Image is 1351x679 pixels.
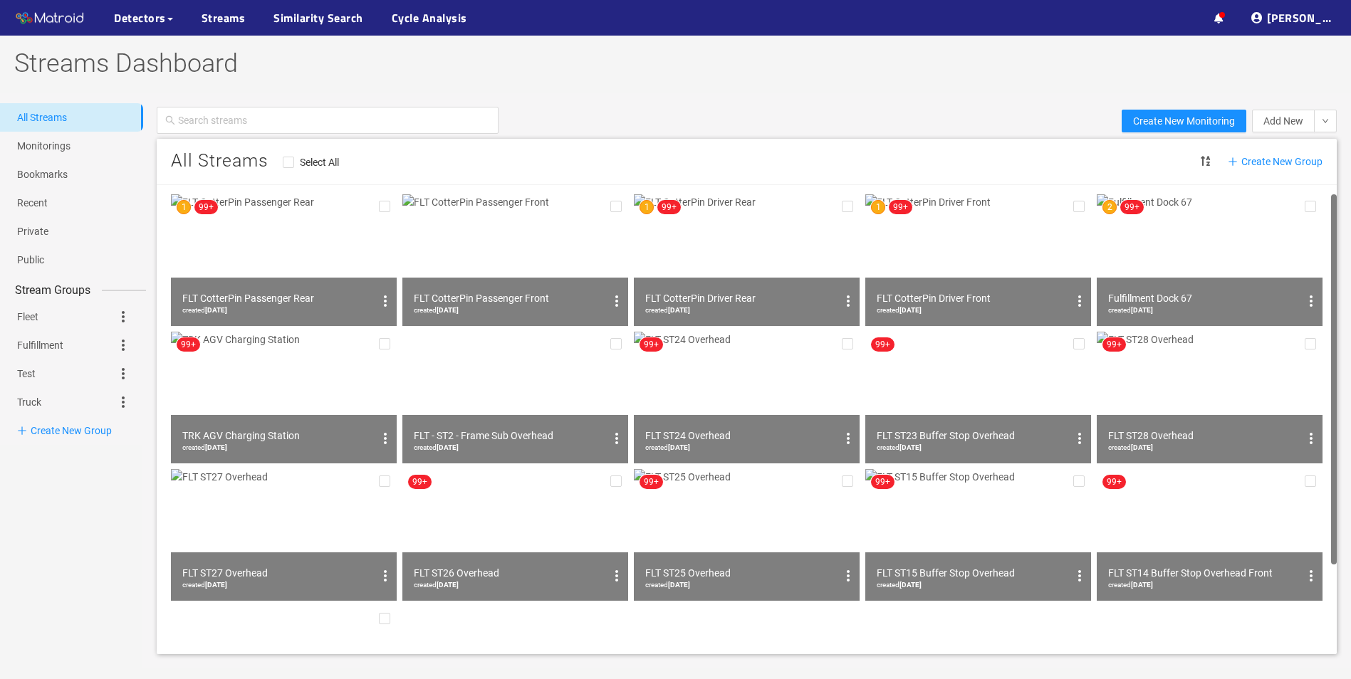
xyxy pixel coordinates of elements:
div: FLT ST14 Buffer Stop Overhead Front [1108,564,1300,581]
b: [DATE] [668,443,690,451]
button: options [605,564,628,587]
button: options [1068,564,1091,587]
span: created [182,581,227,589]
div: FLT CotterPin Driver Rear [645,290,837,307]
img: Matroid logo [14,8,85,29]
img: FLT ST26 Overhead [402,469,628,601]
b: [DATE] [668,306,690,314]
img: FLT ST28 Overhead [1097,332,1323,463]
span: 99+ [644,477,659,487]
span: created [877,581,922,589]
span: 99+ [1107,339,1122,349]
b: [DATE] [1131,306,1153,314]
span: search [165,115,175,125]
span: plus [1228,157,1238,167]
img: FLT ST14 Buffer Stop Overhead Front [1097,469,1323,601]
span: created [1108,443,1153,451]
a: Recent [17,197,48,209]
span: created [1108,306,1153,314]
span: 99+ [644,339,659,349]
div: FLT ST15 Buffer Stop Overhead [877,564,1068,581]
span: 99+ [412,477,427,487]
div: TRK AGV Charging Station [182,427,374,444]
div: FLT ST24 Overhead [645,427,837,444]
span: created [1108,581,1153,589]
span: 99+ [181,339,196,349]
button: options [374,564,397,587]
a: Test [17,359,36,388]
button: options [1300,427,1323,450]
img: Fulfillment Dock 67 [1097,194,1323,326]
button: Add New [1252,110,1315,132]
button: options [837,427,860,450]
span: 99+ [199,202,214,212]
span: 99+ [875,339,890,349]
span: Select All [294,157,345,168]
div: FLT ST26 Overhead [414,564,605,581]
b: [DATE] [1131,443,1153,451]
div: FLT ST28 Overhead [1108,427,1300,444]
b: [DATE] [668,581,690,589]
b: [DATE] [899,581,922,589]
span: plus [17,426,27,436]
a: Cycle Analysis [392,9,467,26]
span: created [645,443,690,451]
b: [DATE] [437,306,459,314]
span: created [182,443,227,451]
b: [DATE] [437,581,459,589]
b: [DATE] [899,443,922,451]
img: FLT - ST2 - Frame Sub Overhead [402,332,628,463]
span: created [877,443,922,451]
span: created [645,306,690,314]
button: options [605,290,628,312]
input: Search streams [178,110,490,130]
button: options [1300,564,1323,587]
div: FLT CotterPin Driver Front [877,290,1068,307]
span: created [414,306,459,314]
div: FLT CotterPin Passenger Front [414,290,605,307]
span: created [414,581,459,589]
div: FLT CotterPin Passenger Rear [182,290,374,307]
span: Create New Group [1228,154,1323,169]
img: FLT ST15 Buffer Stop Overhead [865,469,1091,601]
span: created [182,306,227,314]
img: FLT ST25 Overhead [634,469,860,601]
button: options [1300,290,1323,312]
img: FLT ST24 Overhead [634,332,860,463]
button: options [837,290,860,312]
a: Similarity Search [273,9,363,26]
span: created [414,443,459,451]
button: options [1068,290,1091,312]
img: FLT CotterPin Driver Front [865,194,1091,326]
span: 99+ [893,202,908,212]
img: FLT ST27 Overhead [171,469,397,601]
b: [DATE] [899,306,922,314]
a: Truck [17,388,41,416]
span: created [645,581,690,589]
b: [DATE] [437,443,459,451]
span: 99+ [1125,202,1139,212]
span: down [1322,117,1329,126]
a: Bookmarks [17,169,68,180]
div: Fulfillment Dock 67 [1108,290,1300,307]
a: Public [17,254,44,265]
img: FLT ST23 Buffer Stop Overhead [865,332,1091,463]
a: Streams [202,9,246,26]
img: FLT CotterPin Passenger Front [402,194,628,326]
div: FLT ST23 Buffer Stop Overhead [877,427,1068,444]
span: Add New [1263,113,1303,129]
div: FLT - ST2 - Frame Sub Overhead [414,427,605,444]
b: [DATE] [205,581,227,589]
span: created [877,306,922,314]
button: options [605,427,628,450]
span: Create New Monitoring [1133,113,1235,129]
a: Fleet [17,302,38,331]
button: options [837,564,860,587]
span: Detectors [114,9,166,26]
button: Create New Monitoring [1122,110,1246,132]
img: FLT CotterPin Passenger Rear [171,194,397,326]
span: 99+ [1107,477,1122,487]
span: 99+ [662,202,677,212]
div: FLT ST27 Overhead [182,564,374,581]
b: [DATE] [205,443,227,451]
